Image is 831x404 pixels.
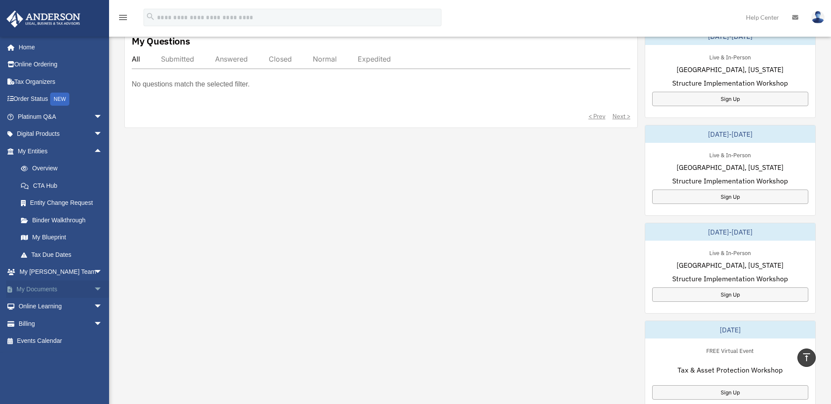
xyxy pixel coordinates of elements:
a: Events Calendar [6,332,116,350]
i: menu [118,12,128,23]
span: [GEOGRAPHIC_DATA], [US_STATE] [677,162,783,173]
a: Tax Due Dates [12,246,116,263]
a: Sign Up [652,287,808,302]
div: FREE Virtual Event [699,345,761,355]
div: My Questions [132,35,190,48]
div: Submitted [161,55,194,63]
a: vertical_align_top [797,349,816,367]
div: Expedited [358,55,391,63]
div: [DATE]-[DATE] [645,223,815,241]
a: Digital Productsarrow_drop_down [6,125,116,143]
div: Live & In-Person [702,52,758,61]
img: Anderson Advisors Platinum Portal [4,10,83,28]
a: My [PERSON_NAME] Teamarrow_drop_down [6,263,116,281]
span: arrow_drop_down [94,298,111,316]
img: User Pic [811,11,824,24]
div: Closed [269,55,292,63]
div: Answered [215,55,248,63]
a: My Entitiesarrow_drop_up [6,142,116,160]
a: Binder Walkthrough [12,211,116,229]
span: arrow_drop_down [94,263,111,281]
i: search [146,12,155,21]
a: Overview [12,160,116,177]
a: Platinum Q&Aarrow_drop_down [6,108,116,125]
a: My Blueprint [12,229,116,246]
span: arrow_drop_down [94,280,111,298]
span: Tax & Asset Protection Workshop [677,365,783,375]
a: CTA Hub [12,177,116,194]
a: Sign Up [652,92,808,106]
a: My Documentsarrow_drop_down [6,280,116,298]
a: Billingarrow_drop_down [6,315,116,332]
a: menu [118,15,128,23]
span: Structure Implementation Workshop [672,78,788,88]
span: [GEOGRAPHIC_DATA], [US_STATE] [677,260,783,270]
span: Structure Implementation Workshop [672,273,788,284]
div: [DATE]-[DATE] [645,125,815,143]
a: Sign Up [652,190,808,204]
a: Online Ordering [6,56,116,73]
i: vertical_align_top [801,352,812,363]
a: Sign Up [652,385,808,400]
a: Order StatusNEW [6,90,116,108]
a: Entity Change Request [12,194,116,212]
a: Home [6,38,111,56]
span: arrow_drop_up [94,142,111,160]
span: arrow_drop_down [94,125,111,143]
div: NEW [50,93,69,106]
a: Tax Organizers [6,73,116,90]
span: Structure Implementation Workshop [672,176,788,186]
span: [GEOGRAPHIC_DATA], [US_STATE] [677,64,783,75]
div: Normal [313,55,337,63]
div: Live & In-Person [702,248,758,257]
span: arrow_drop_down [94,315,111,333]
div: Live & In-Person [702,150,758,159]
p: No questions match the selected filter. [132,78,250,90]
div: [DATE] [645,321,815,338]
span: arrow_drop_down [94,108,111,126]
a: Online Learningarrow_drop_down [6,298,116,315]
div: All [132,55,140,63]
